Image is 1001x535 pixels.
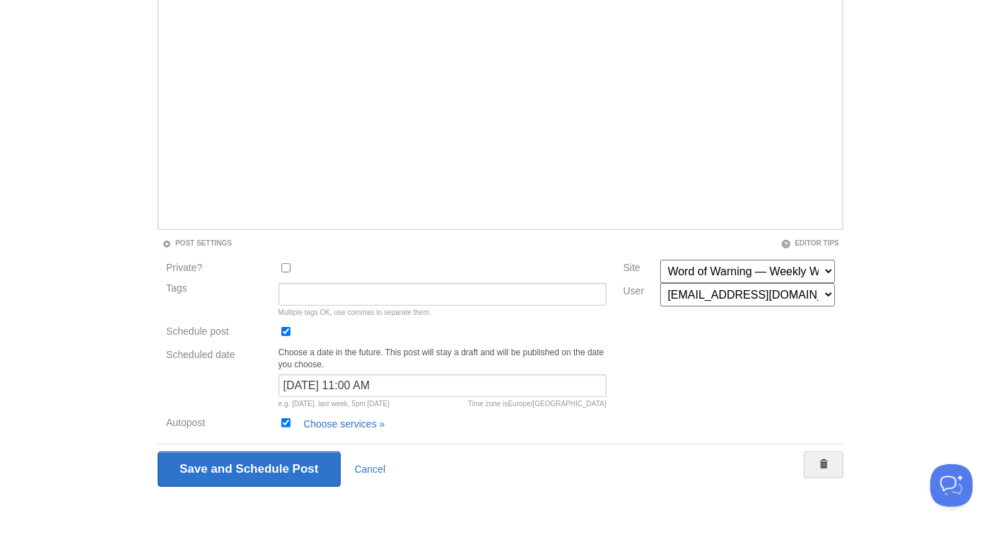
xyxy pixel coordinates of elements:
[279,374,607,397] input: Now
[468,401,606,408] div: Time zone is
[624,263,652,276] label: Site
[162,283,274,293] label: Tags
[508,400,607,408] span: Europe/[GEOGRAPHIC_DATA]
[158,451,341,487] input: Save and Schedule Post
[303,418,385,430] a: Choose services »
[279,401,607,408] div: e.g. [DATE], last week, 5pm [DATE]
[624,286,652,299] label: User
[166,263,270,276] label: Private?
[930,464,973,507] iframe: Help Scout Beacon - Open
[166,350,270,363] label: Scheduled date
[279,309,607,316] div: Multiple tags OK, use commas to separate them.
[162,239,232,247] a: Post Settings
[166,326,270,340] label: Schedule post
[166,418,270,431] label: Autopost
[355,464,386,475] a: Cancel
[279,347,607,371] p: Choose a date in the future. This post will stay a draft and will be published on the date you ch...
[781,239,839,247] a: Editor Tips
